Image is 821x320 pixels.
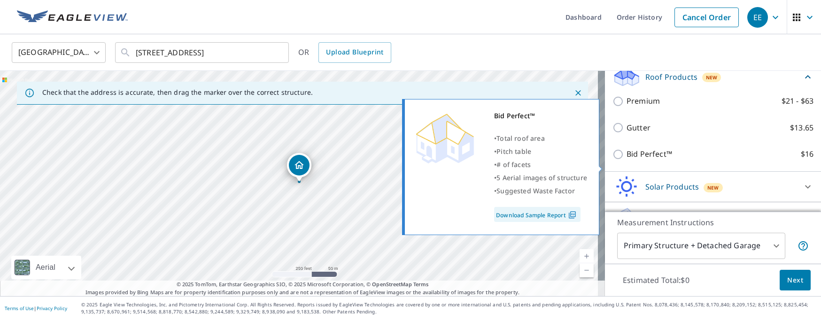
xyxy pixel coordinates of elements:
[780,270,811,291] button: Next
[496,173,587,182] span: 5 Aerial images of structure
[81,301,816,315] p: © 2025 Eagle View Technologies, Inc. and Pictometry International Corp. All Rights Reserved. Repo...
[5,305,67,311] p: |
[627,122,651,134] p: Gutter
[372,281,411,288] a: OpenStreetMap
[790,122,813,134] p: $13.65
[645,181,699,192] p: Solar Products
[615,270,697,290] p: Estimated Total: $0
[136,39,270,66] input: Search by address or latitude-longitude
[706,74,718,81] span: New
[496,186,575,195] span: Suggested Waste Factor
[612,66,813,88] div: Roof ProductsNew
[580,249,594,263] a: Current Level 17, Zoom In
[496,134,545,143] span: Total roof area
[787,274,803,286] span: Next
[494,171,587,184] div: •
[494,145,587,158] div: •
[645,71,697,83] p: Roof Products
[17,10,128,24] img: EV Logo
[572,87,584,99] button: Close
[11,256,81,279] div: Aerial
[612,175,813,198] div: Solar ProductsNew
[287,153,311,182] div: Dropped pin, building 1, Residential property, 7319 Rochester Ct Castle Pines, CO 80108
[177,281,429,289] span: © 2025 TomTom, Earthstar Geographics SIO, © 2025 Microsoft Corporation, ©
[494,158,587,171] div: •
[412,109,478,166] img: Premium
[494,109,587,122] div: Bid Perfect™
[496,160,531,169] span: # of facets
[580,263,594,277] a: Current Level 17, Zoom Out
[494,132,587,145] div: •
[494,207,581,222] a: Download Sample Report
[782,95,813,107] p: $21 - $63
[298,42,391,63] div: OR
[566,211,579,219] img: Pdf Icon
[612,206,813,229] div: Walls ProductsNew
[747,7,768,28] div: EE
[627,148,672,160] p: Bid Perfect™
[707,184,719,191] span: New
[12,39,106,66] div: [GEOGRAPHIC_DATA]
[37,305,67,312] a: Privacy Policy
[617,233,785,259] div: Primary Structure + Detached Garage
[413,281,429,288] a: Terms
[318,42,391,63] a: Upload Blueprint
[801,148,813,160] p: $16
[617,217,809,228] p: Measurement Instructions
[326,46,383,58] span: Upload Blueprint
[5,305,34,312] a: Terms of Use
[494,184,587,198] div: •
[496,147,531,156] span: Pitch table
[42,88,313,97] p: Check that the address is accurate, then drag the marker over the correct structure.
[674,8,739,27] a: Cancel Order
[627,95,660,107] p: Premium
[33,256,58,279] div: Aerial
[798,240,809,251] span: Your report will include the primary structure and a detached garage if one exists.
